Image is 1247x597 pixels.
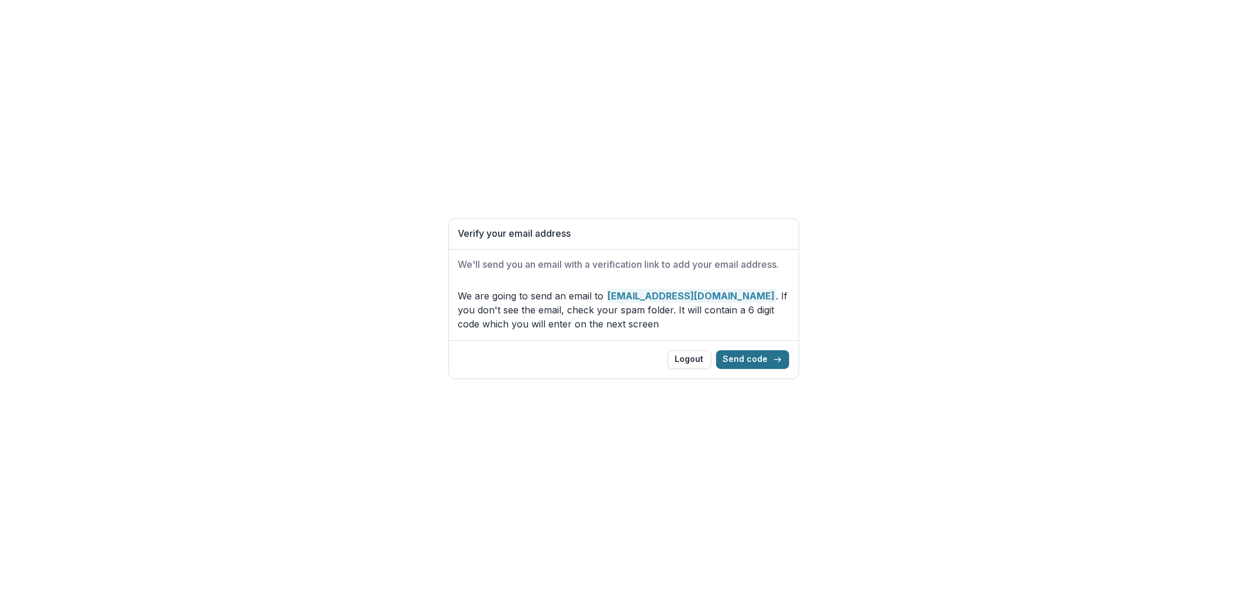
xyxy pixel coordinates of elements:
[668,350,711,369] button: Logout
[716,350,789,369] button: Send code
[458,289,789,331] p: We are going to send an email to . If you don't see the email, check your spam folder. It will co...
[607,289,776,303] strong: [EMAIL_ADDRESS][DOMAIN_NAME]
[458,259,789,270] h2: We'll send you an email with a verification link to add your email address.
[458,228,789,239] h1: Verify your email address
